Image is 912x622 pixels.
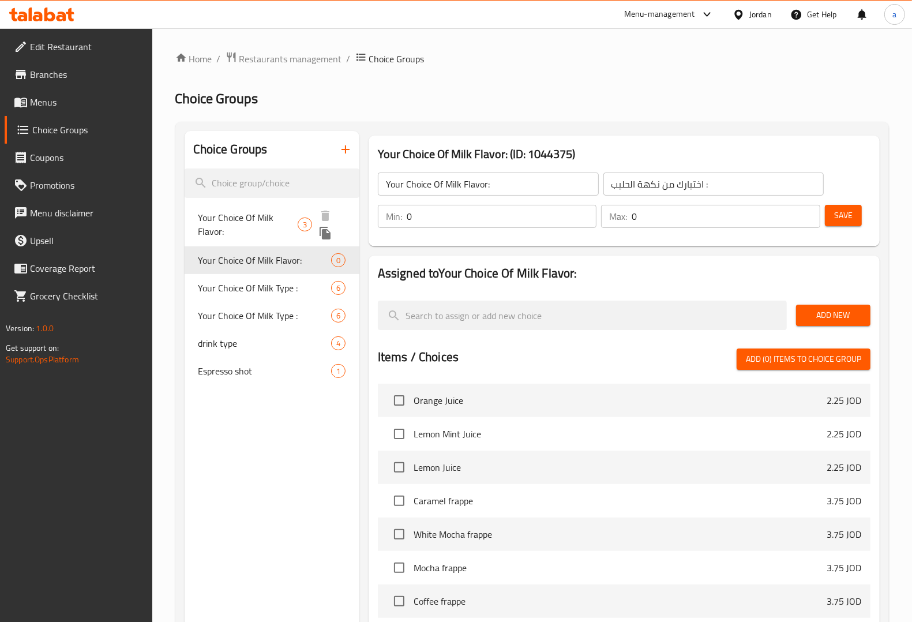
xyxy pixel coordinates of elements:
[5,171,152,199] a: Promotions
[317,207,334,224] button: delete
[331,336,346,350] div: Choices
[892,8,896,21] span: a
[32,123,143,137] span: Choice Groups
[185,274,359,302] div: Your Choice Of Milk Type :6
[387,589,411,613] span: Select choice
[378,349,459,366] h2: Items / Choices
[332,255,345,266] span: 0
[5,144,152,171] a: Coupons
[185,302,359,329] div: Your Choice Of Milk Type :6
[332,338,345,349] span: 4
[825,205,862,226] button: Save
[609,209,627,223] p: Max:
[30,178,143,192] span: Promotions
[827,460,861,474] p: 2.25 JOD
[198,309,331,323] span: Your Choice Of Milk Type :
[378,301,787,330] input: search
[226,51,342,66] a: Restaurants management
[185,168,359,198] input: search
[414,460,827,474] span: Lemon Juice
[175,52,212,66] a: Home
[387,489,411,513] span: Select choice
[827,394,861,407] p: 2.25 JOD
[198,253,331,267] span: Your Choice Of Milk Flavor:
[387,455,411,479] span: Select choice
[185,246,359,274] div: Your Choice Of Milk Flavor:0
[217,52,221,66] li: /
[36,321,54,336] span: 1.0.0
[414,527,827,541] span: White Mocha frappe
[5,254,152,282] a: Coverage Report
[5,282,152,310] a: Grocery Checklist
[175,51,889,66] nav: breadcrumb
[30,151,143,164] span: Coupons
[624,8,695,21] div: Menu-management
[331,364,346,378] div: Choices
[298,219,311,230] span: 3
[386,209,402,223] p: Min:
[331,253,346,267] div: Choices
[827,494,861,508] p: 3.75 JOD
[387,556,411,580] span: Select choice
[834,208,853,223] span: Save
[5,61,152,88] a: Branches
[378,265,870,282] h2: Assigned to Your Choice Of Milk Flavor:
[198,336,331,350] span: drink type
[331,281,346,295] div: Choices
[317,224,334,242] button: duplicate
[6,321,34,336] span: Version:
[6,352,79,367] a: Support.OpsPlatform
[749,8,772,21] div: Jordan
[5,88,152,116] a: Menus
[387,522,411,546] span: Select choice
[6,340,59,355] span: Get support on:
[378,145,870,163] h3: Your Choice Of Milk Flavor: (ID: 1044375)
[239,52,342,66] span: Restaurants management
[414,561,827,575] span: Mocha frappe
[198,211,298,238] span: Your Choice Of Milk Flavor:
[332,283,345,294] span: 6
[30,68,143,81] span: Branches
[198,281,331,295] span: Your Choice Of Milk Type :
[185,357,359,385] div: Espresso shot1
[185,203,359,246] div: Your Choice Of Milk Flavor:3deleteduplicate
[827,561,861,575] p: 3.75 JOD
[827,427,861,441] p: 2.25 JOD
[796,305,870,326] button: Add New
[369,52,425,66] span: Choice Groups
[30,206,143,220] span: Menu disclaimer
[737,349,870,370] button: Add (0) items to choice group
[30,234,143,248] span: Upsell
[827,594,861,608] p: 3.75 JOD
[332,366,345,377] span: 1
[414,427,827,441] span: Lemon Mint Juice
[387,422,411,446] span: Select choice
[414,494,827,508] span: Caramel frappe
[805,308,861,323] span: Add New
[198,364,331,378] span: Espresso shot
[5,199,152,227] a: Menu disclaimer
[746,352,861,366] span: Add (0) items to choice group
[387,388,411,413] span: Select choice
[332,310,345,321] span: 6
[827,527,861,541] p: 3.75 JOD
[30,261,143,275] span: Coverage Report
[5,227,152,254] a: Upsell
[30,40,143,54] span: Edit Restaurant
[185,329,359,357] div: drink type4
[30,289,143,303] span: Grocery Checklist
[414,394,827,407] span: Orange Juice
[5,116,152,144] a: Choice Groups
[414,594,827,608] span: Coffee frappe
[30,95,143,109] span: Menus
[194,141,268,158] h2: Choice Groups
[5,33,152,61] a: Edit Restaurant
[175,85,258,111] span: Choice Groups
[347,52,351,66] li: /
